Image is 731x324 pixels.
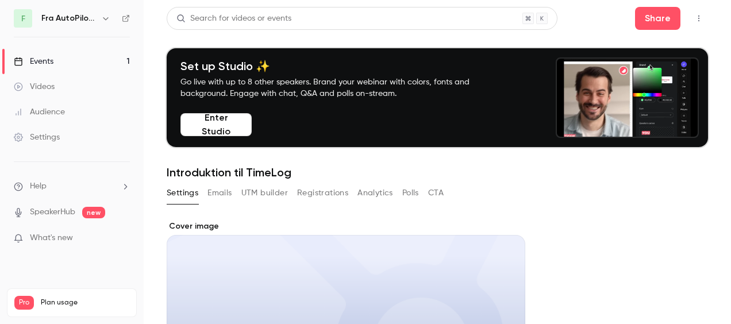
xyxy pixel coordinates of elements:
[41,13,97,24] h6: Fra AutoPilot til TimeLog
[30,232,73,244] span: What's new
[167,165,708,179] h1: Introduktion til TimeLog
[41,298,129,307] span: Plan usage
[241,184,288,202] button: UTM builder
[180,59,497,73] h4: Set up Studio ✨
[176,13,291,25] div: Search for videos or events
[82,207,105,218] span: new
[297,184,348,202] button: Registrations
[14,180,130,192] li: help-dropdown-opener
[357,184,393,202] button: Analytics
[14,81,55,92] div: Videos
[428,184,444,202] button: CTA
[14,106,65,118] div: Audience
[30,180,47,192] span: Help
[167,184,198,202] button: Settings
[30,206,75,218] a: SpeakerHub
[402,184,419,202] button: Polls
[14,132,60,143] div: Settings
[14,296,34,310] span: Pro
[180,76,497,99] p: Go live with up to 8 other speakers. Brand your webinar with colors, fonts and background. Engage...
[207,184,232,202] button: Emails
[180,113,252,136] button: Enter Studio
[21,13,25,25] span: F
[167,221,525,232] label: Cover image
[14,56,53,67] div: Events
[635,7,680,30] button: Share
